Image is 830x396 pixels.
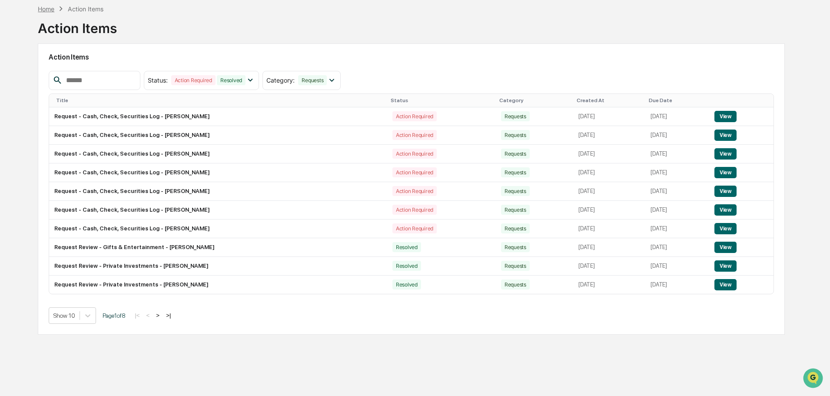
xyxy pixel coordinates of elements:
[714,279,737,290] button: View
[86,147,105,154] span: Pylon
[714,204,737,216] button: View
[5,106,60,122] a: 🖐️Preclearance
[56,97,384,103] div: Title
[298,75,327,85] div: Requests
[9,18,158,32] p: How can we help?
[501,242,530,252] div: Requests
[103,312,126,319] span: Page 1 of 8
[573,257,645,276] td: [DATE]
[714,148,737,160] button: View
[60,106,111,122] a: 🗄️Attestations
[714,132,737,138] a: View
[573,182,645,201] td: [DATE]
[72,110,108,118] span: Attestations
[132,312,142,319] button: |<
[714,188,737,194] a: View
[392,149,437,159] div: Action Required
[5,123,58,138] a: 🔎Data Lookup
[217,75,246,85] div: Resolved
[714,281,737,288] a: View
[714,263,737,269] a: View
[501,186,530,196] div: Requests
[49,276,387,294] td: Request Review - Private Investments - [PERSON_NAME]
[577,97,642,103] div: Created At
[49,107,387,126] td: Request - Cash, Check, Securities Log - [PERSON_NAME]
[49,220,387,238] td: Request - Cash, Check, Securities Log - [PERSON_NAME]
[501,223,530,233] div: Requests
[49,145,387,163] td: Request - Cash, Check, Securities Log - [PERSON_NAME]
[153,312,162,319] button: >
[573,107,645,126] td: [DATE]
[392,186,437,196] div: Action Required
[148,69,158,80] button: Start new chat
[645,145,709,163] td: [DATE]
[392,205,437,215] div: Action Required
[714,113,737,120] a: View
[714,260,737,272] button: View
[714,130,737,141] button: View
[645,201,709,220] td: [DATE]
[573,163,645,182] td: [DATE]
[9,127,16,134] div: 🔎
[391,97,492,103] div: Status
[266,77,295,84] span: Category :
[392,167,437,177] div: Action Required
[714,244,737,250] a: View
[714,167,737,178] button: View
[61,147,105,154] a: Powered byPylon
[645,163,709,182] td: [DATE]
[714,225,737,232] a: View
[645,182,709,201] td: [DATE]
[392,280,421,290] div: Resolved
[17,126,55,135] span: Data Lookup
[144,312,153,319] button: <
[714,150,737,157] a: View
[802,367,826,391] iframe: Open customer support
[645,257,709,276] td: [DATE]
[63,110,70,117] div: 🗄️
[649,97,705,103] div: Due Date
[573,126,645,145] td: [DATE]
[49,163,387,182] td: Request - Cash, Check, Securities Log - [PERSON_NAME]
[9,110,16,117] div: 🖐️
[38,13,117,36] div: Action Items
[645,107,709,126] td: [DATE]
[9,67,24,82] img: 1746055101610-c473b297-6a78-478c-a979-82029cc54cd1
[392,130,437,140] div: Action Required
[573,276,645,294] td: [DATE]
[499,97,570,103] div: Category
[392,111,437,121] div: Action Required
[645,238,709,257] td: [DATE]
[392,242,421,252] div: Resolved
[38,5,54,13] div: Home
[148,77,168,84] span: Status :
[573,238,645,257] td: [DATE]
[573,220,645,238] td: [DATE]
[714,206,737,213] a: View
[501,111,530,121] div: Requests
[49,201,387,220] td: Request - Cash, Check, Securities Log - [PERSON_NAME]
[714,242,737,253] button: View
[49,182,387,201] td: Request - Cash, Check, Securities Log - [PERSON_NAME]
[714,223,737,234] button: View
[163,312,173,319] button: >|
[49,257,387,276] td: Request Review - Private Investments - [PERSON_NAME]
[573,145,645,163] td: [DATE]
[501,205,530,215] div: Requests
[645,126,709,145] td: [DATE]
[49,126,387,145] td: Request - Cash, Check, Securities Log - [PERSON_NAME]
[68,5,103,13] div: Action Items
[645,220,709,238] td: [DATE]
[30,75,110,82] div: We're available if you need us!
[645,276,709,294] td: [DATE]
[392,261,421,271] div: Resolved
[171,75,216,85] div: Action Required
[49,53,774,61] h2: Action Items
[573,201,645,220] td: [DATE]
[49,238,387,257] td: Request Review - Gifts & Entertainment - [PERSON_NAME]
[30,67,143,75] div: Start new chat
[714,111,737,122] button: View
[501,149,530,159] div: Requests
